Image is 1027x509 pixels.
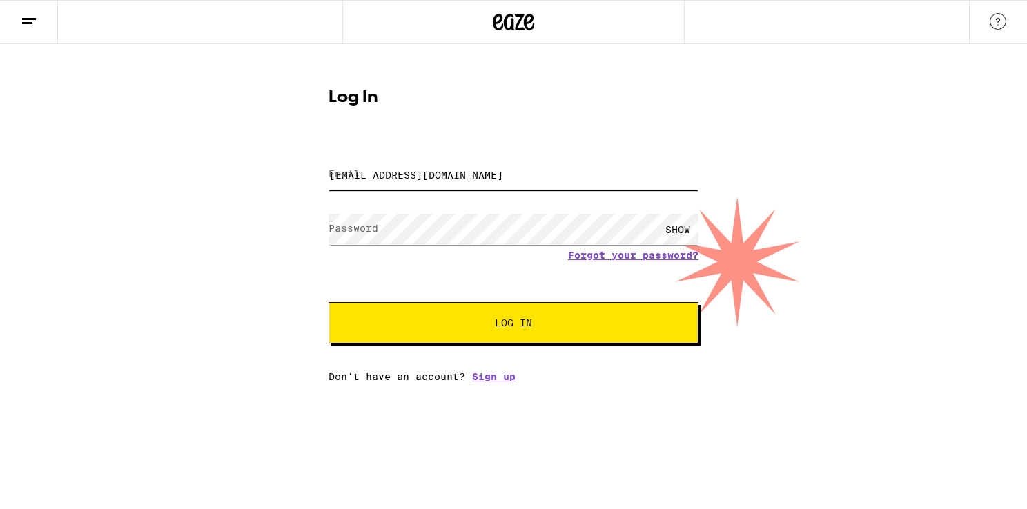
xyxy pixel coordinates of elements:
[329,168,360,179] label: Email
[329,302,698,343] button: Log In
[495,318,532,328] span: Log In
[8,10,99,21] span: Hi. Need any help?
[329,159,698,190] input: Email
[657,214,698,245] div: SHOW
[472,371,516,382] a: Sign up
[329,371,698,382] div: Don't have an account?
[329,90,698,106] h1: Log In
[568,250,698,261] a: Forgot your password?
[329,223,378,234] label: Password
